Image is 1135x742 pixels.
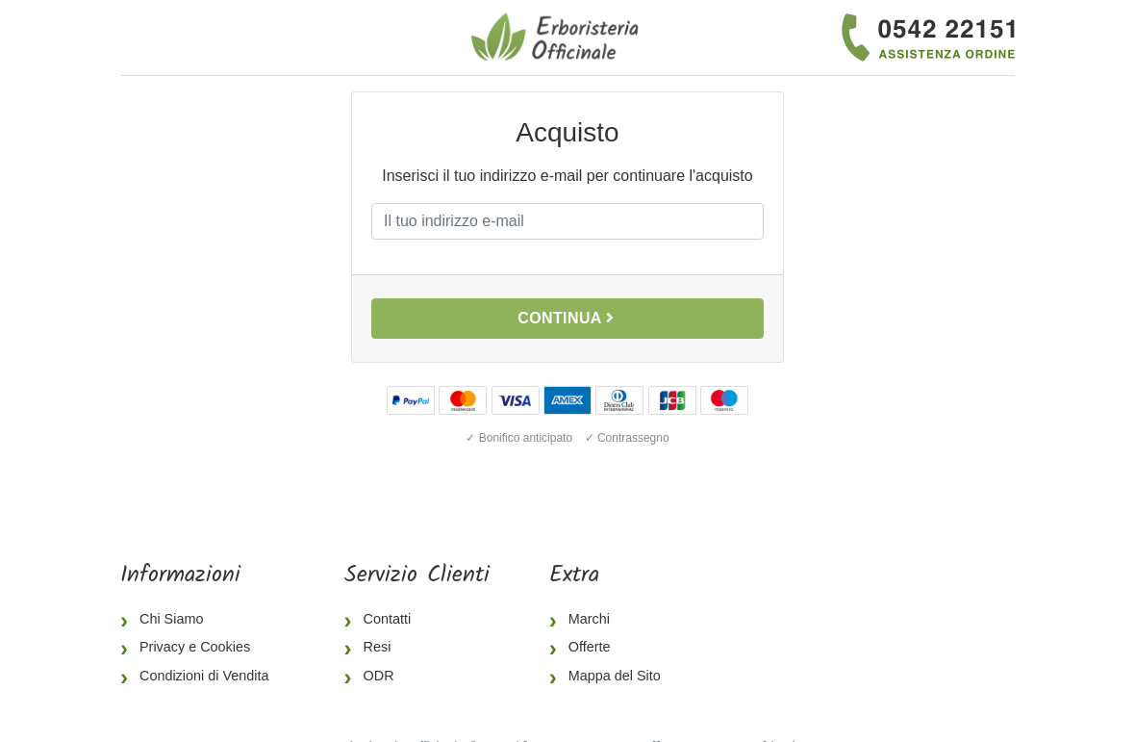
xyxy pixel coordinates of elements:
h5: Extra [549,562,676,590]
a: Offerte [549,633,676,662]
h5: Informazioni [120,562,284,590]
p: Inserisci il tuo indirizzo e-mail per continuare l'acquisto [371,165,764,188]
div: ✓ Bonifico anticipato [462,425,576,450]
h5: Servizio Clienti [344,562,490,590]
a: Contatti [344,605,490,634]
a: Mappa del Sito [549,662,676,691]
a: Privacy e Cookies [120,633,284,662]
h2: Acquisto [371,115,764,149]
div: ✓ Contrassegno [581,425,673,450]
input: Il tuo indirizzo e-mail [371,203,764,240]
a: Condizioni di Vendita [120,662,284,691]
a: Chi Siamo [120,605,284,634]
img: Erboristeria Officinale [471,12,644,64]
a: Resi [344,633,490,662]
button: Continua [371,298,764,339]
a: ODR [344,662,490,691]
a: Marchi [549,605,676,634]
iframe: fb:page Facebook Social Plugin [736,562,1015,629]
